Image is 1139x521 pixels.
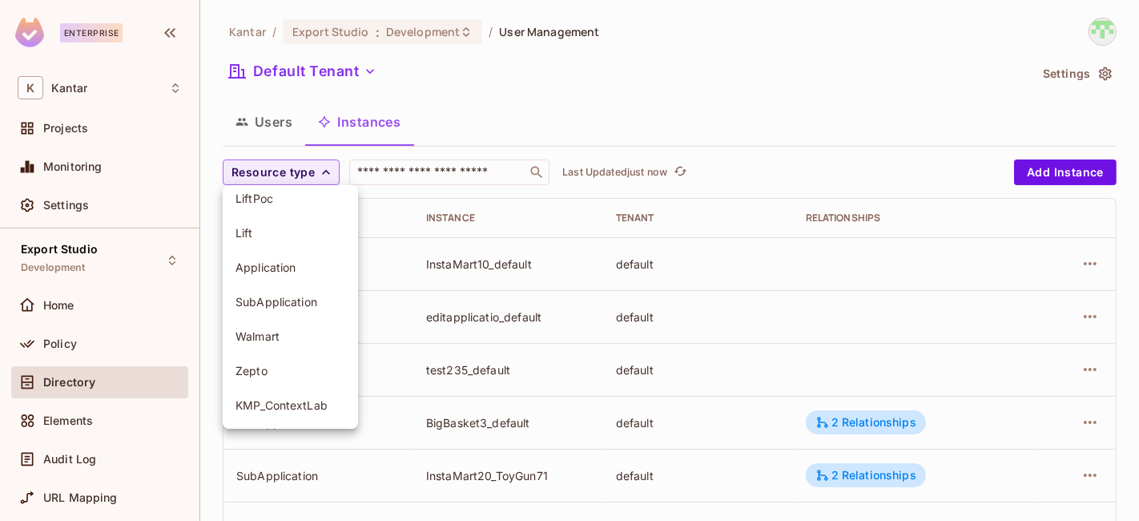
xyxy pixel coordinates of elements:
span: LiftPoc [235,191,345,206]
span: SubApplication [235,294,345,309]
span: Zepto [235,363,345,378]
span: KMP_ContextLab [235,398,345,413]
span: Lift [235,225,345,240]
span: Application [235,260,345,275]
span: Walmart [235,329,345,344]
